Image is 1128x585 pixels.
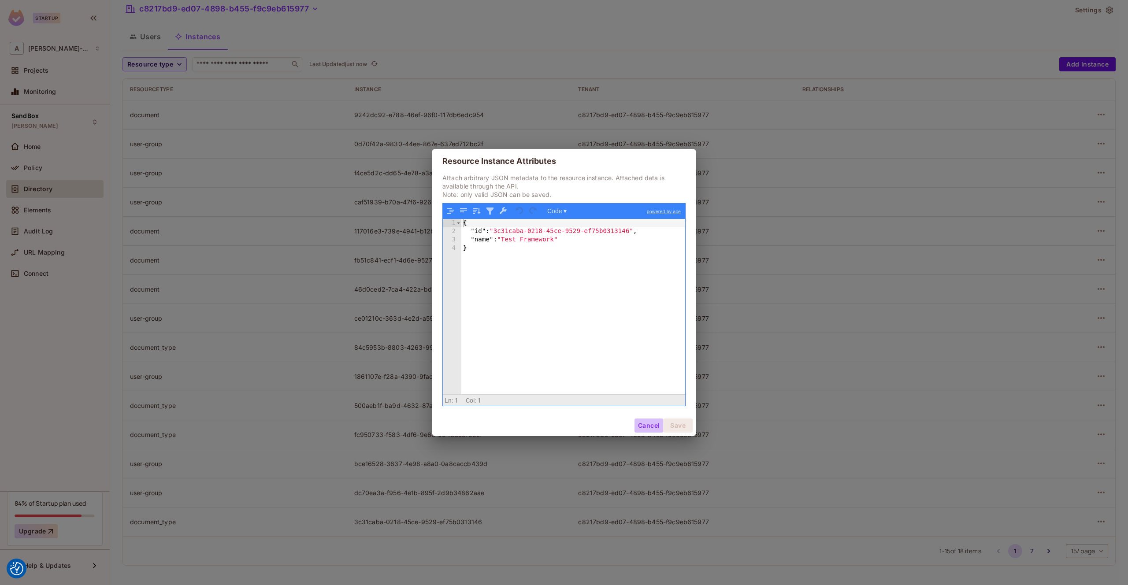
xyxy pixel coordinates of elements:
[466,397,476,404] span: Col:
[442,174,686,199] p: Attach arbitrary JSON metadata to the resource instance. Attached data is available through the A...
[455,397,458,404] span: 1
[544,205,570,217] button: Code ▾
[514,205,526,217] button: Undo last action (Ctrl+Z)
[471,205,482,217] button: Sort contents
[634,418,663,433] button: Cancel
[443,227,461,236] div: 2
[443,219,461,227] div: 1
[443,244,461,252] div: 4
[478,397,481,404] span: 1
[642,204,685,219] a: powered by ace
[484,205,496,217] button: Filter, sort, or transform contents
[497,205,509,217] button: Repair JSON: fix quotes and escape characters, remove comments and JSONP notation, turn JavaScrip...
[527,205,539,217] button: Redo (Ctrl+Shift+Z)
[445,397,453,404] span: Ln:
[663,418,693,433] button: Save
[443,236,461,244] div: 3
[458,205,469,217] button: Compact JSON data, remove all whitespaces (Ctrl+Shift+I)
[432,149,696,174] h2: Resource Instance Attributes
[10,562,23,575] button: Consent Preferences
[10,562,23,575] img: Revisit consent button
[445,205,456,217] button: Format JSON data, with proper indentation and line feeds (Ctrl+I)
